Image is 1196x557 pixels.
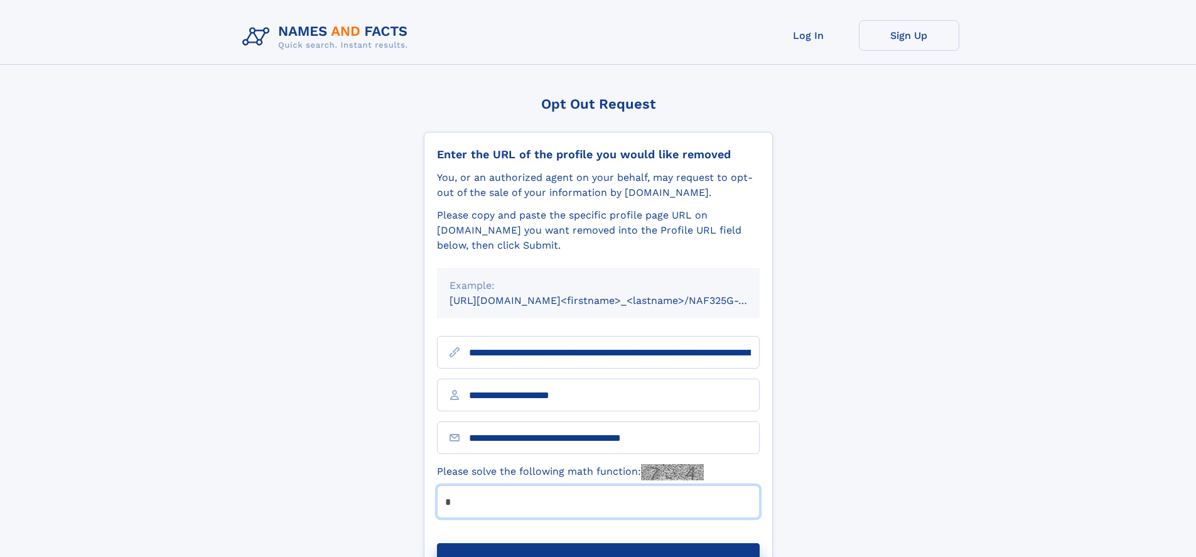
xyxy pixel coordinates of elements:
[424,96,773,112] div: Opt Out Request
[437,464,704,480] label: Please solve the following math function:
[450,278,747,293] div: Example:
[437,170,760,200] div: You, or an authorized agent on your behalf, may request to opt-out of the sale of your informatio...
[450,295,784,306] small: [URL][DOMAIN_NAME]<firstname>_<lastname>/NAF325G-xxxxxxxx
[758,20,859,51] a: Log In
[237,20,418,54] img: Logo Names and Facts
[437,148,760,161] div: Enter the URL of the profile you would like removed
[859,20,959,51] a: Sign Up
[437,208,760,253] div: Please copy and paste the specific profile page URL on [DOMAIN_NAME] you want removed into the Pr...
